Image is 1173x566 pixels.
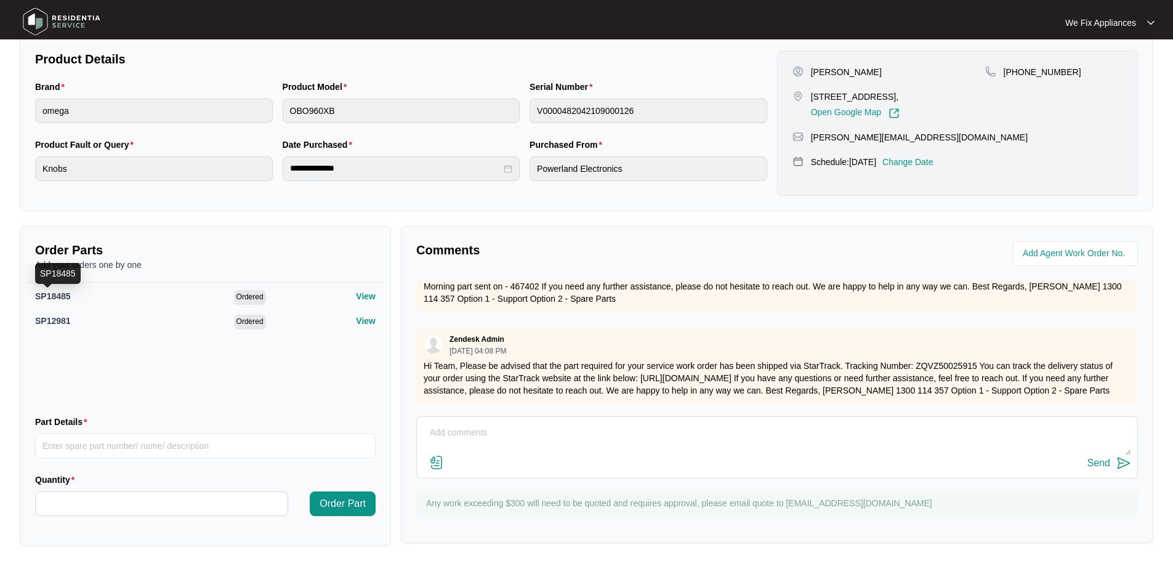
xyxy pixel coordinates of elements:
label: Brand [35,81,70,93]
img: map-pin [985,66,996,77]
input: Product Model [283,99,520,123]
div: SP18485 [35,263,81,284]
p: [PERSON_NAME] [811,66,882,78]
img: user-pin [792,66,804,77]
label: Serial Number [530,81,597,93]
input: Date Purchased [290,162,502,175]
p: Hi Team, Please be advised that the part required for your service work order has been shipped vi... [424,360,1131,397]
p: Change Date [882,156,933,168]
p: View [356,290,376,302]
a: Open Google Map [811,108,900,119]
span: SP12981 [35,316,71,326]
p: Any work exceeding $300 will need to be quoted and requires approval, please email quote to [EMAI... [426,497,1132,509]
label: Part Details [35,416,92,428]
p: [PERSON_NAME][EMAIL_ADDRESS][DOMAIN_NAME] [811,131,1028,144]
input: Brand [35,99,273,123]
label: Purchased From [530,139,607,151]
label: Product Model [283,81,352,93]
img: user.svg [424,335,443,354]
span: SP18485 [35,291,71,301]
p: Add your orders one by one [35,259,376,271]
input: Serial Number [530,99,767,123]
img: map-pin [792,131,804,142]
p: Comments [416,241,768,259]
input: Product Fault or Query [35,156,273,181]
button: Send [1087,455,1131,472]
span: Ordered [234,290,266,305]
p: [STREET_ADDRESS], [811,91,900,103]
label: Date Purchased [283,139,357,151]
p: View [356,315,376,327]
input: Purchased From [530,156,767,181]
p: Schedule: [DATE] [811,156,876,168]
img: send-icon.svg [1116,456,1131,471]
img: file-attachment-doc.svg [429,455,444,470]
label: Quantity [35,474,79,486]
span: Ordered [234,315,266,329]
p: Product Details [35,51,767,68]
label: Product Fault or Query [35,139,139,151]
input: Part Details [35,434,376,458]
img: Link-External [889,108,900,119]
span: Order Part [320,496,366,511]
p: We Fix Appliances [1065,17,1136,29]
input: Quantity [36,492,288,515]
button: Order Part [310,491,376,516]
input: Add Agent Work Order No. [1023,246,1131,261]
p: Zendesk Admin [449,334,504,344]
img: residentia service logo [18,3,105,40]
p: [PHONE_NUMBER] [1004,66,1081,78]
img: dropdown arrow [1147,20,1155,26]
img: map-pin [792,156,804,167]
p: Morning part sent on - 467402 If you need any further assistance, please do not hesitate to reach... [424,280,1131,305]
div: Send [1087,458,1110,469]
p: [DATE] 04:08 PM [449,347,506,355]
img: map-pin [792,91,804,102]
p: Order Parts [35,241,376,259]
